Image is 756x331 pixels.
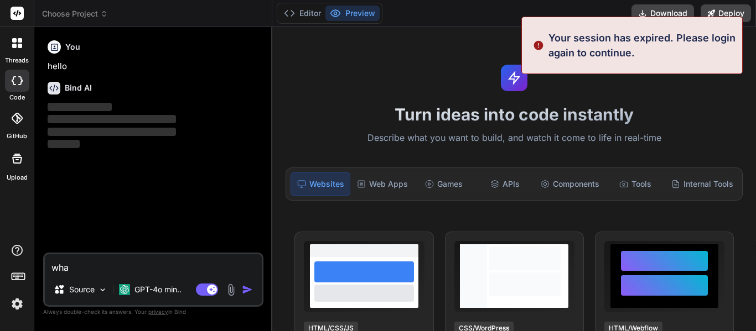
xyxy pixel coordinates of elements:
[65,82,92,93] h6: Bind AI
[43,307,263,317] p: Always double-check its answers. Your in Bind
[48,140,80,148] span: ‌
[225,283,237,296] img: attachment
[533,30,544,60] img: alert
[606,172,665,196] div: Tools
[7,132,27,141] label: GitHub
[415,172,473,196] div: Games
[279,131,749,145] p: Describe what you want to build, and watch it come to life in real-time
[48,103,112,111] span: ‌
[119,284,130,295] img: GPT-4o mini
[7,173,28,182] label: Upload
[475,172,534,196] div: APIs
[45,254,262,274] textarea: what
[291,172,350,196] div: Websites
[9,93,25,102] label: code
[353,172,412,196] div: Web Apps
[325,6,380,21] button: Preview
[48,60,261,73] p: hello
[548,30,736,60] p: Your session has expired. Please login again to continue.
[8,295,27,313] img: settings
[279,6,325,21] button: Editor
[48,128,176,136] span: ‌
[134,284,182,295] p: GPT-4o min..
[48,115,176,123] span: ‌
[98,285,107,295] img: Pick Models
[148,308,168,315] span: privacy
[667,172,738,196] div: Internal Tools
[42,8,108,19] span: Choose Project
[69,284,95,295] p: Source
[536,172,604,196] div: Components
[701,4,751,22] button: Deploy
[631,4,694,22] button: Download
[65,41,80,52] h6: You
[5,56,29,65] label: threads
[279,104,749,124] h1: Turn ideas into code instantly
[242,284,253,295] img: icon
